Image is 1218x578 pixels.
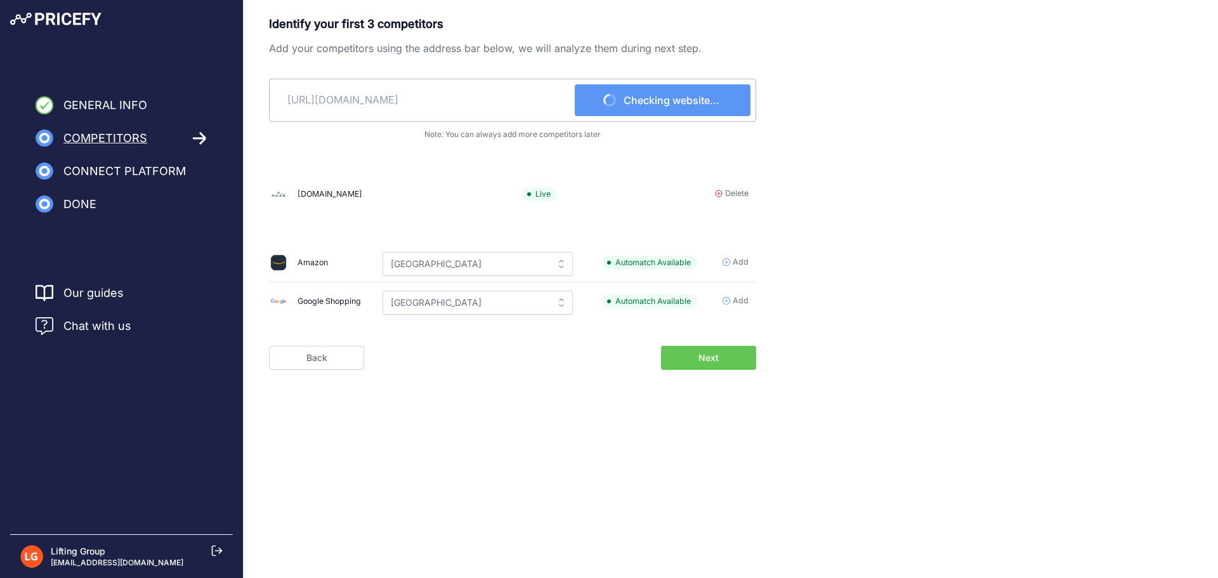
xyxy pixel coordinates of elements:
a: Our guides [63,284,124,302]
div: [DOMAIN_NAME] [298,188,362,200]
button: Next [661,346,756,370]
span: Connect Platform [63,162,186,180]
input: Please select a country [383,252,573,276]
span: Automatch Available [601,294,697,309]
p: [EMAIL_ADDRESS][DOMAIN_NAME] [51,558,183,568]
p: Identify your first 3 competitors [269,15,756,33]
p: Note: You can always add more competitors later [269,129,756,140]
p: Lifting Group [51,545,183,558]
span: Add [733,256,749,268]
a: Chat with us [36,317,131,335]
span: Chat with us [63,317,131,335]
span: Checking website... [624,93,719,108]
span: Next [698,351,719,364]
img: Pricefy Logo [10,13,101,25]
span: Delete [725,188,749,200]
button: Checking website... [575,84,750,116]
input: Please select a country [383,291,573,315]
span: Add [733,295,749,307]
span: Live [521,187,557,202]
input: https://www.example.com [275,84,575,115]
span: Automatch Available [601,256,697,270]
p: Add your competitors using the address bar below, we will analyze them during next step. [269,41,756,56]
span: Done [63,195,96,213]
div: Google Shopping [298,296,361,308]
a: Back [269,346,364,370]
div: Amazon [298,257,328,269]
span: General Info [63,96,147,114]
span: Competitors [63,129,147,147]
